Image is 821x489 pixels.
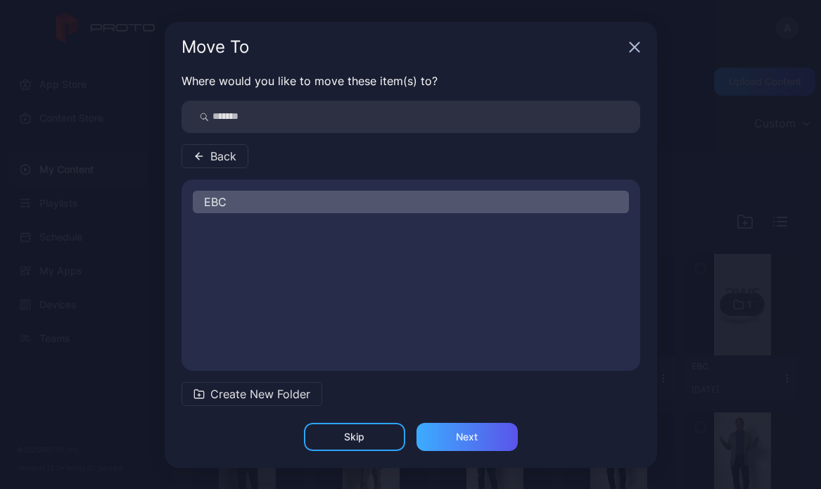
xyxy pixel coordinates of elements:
[182,72,640,89] p: Where would you like to move these item(s) to?
[456,431,478,443] div: Next
[210,386,310,402] span: Create New Folder
[182,382,322,406] button: Create New Folder
[344,431,364,443] div: Skip
[204,193,227,210] span: EBC
[182,39,623,56] div: Move To
[304,423,405,451] button: Skip
[182,144,248,168] button: Back
[416,423,518,451] button: Next
[210,148,236,165] span: Back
